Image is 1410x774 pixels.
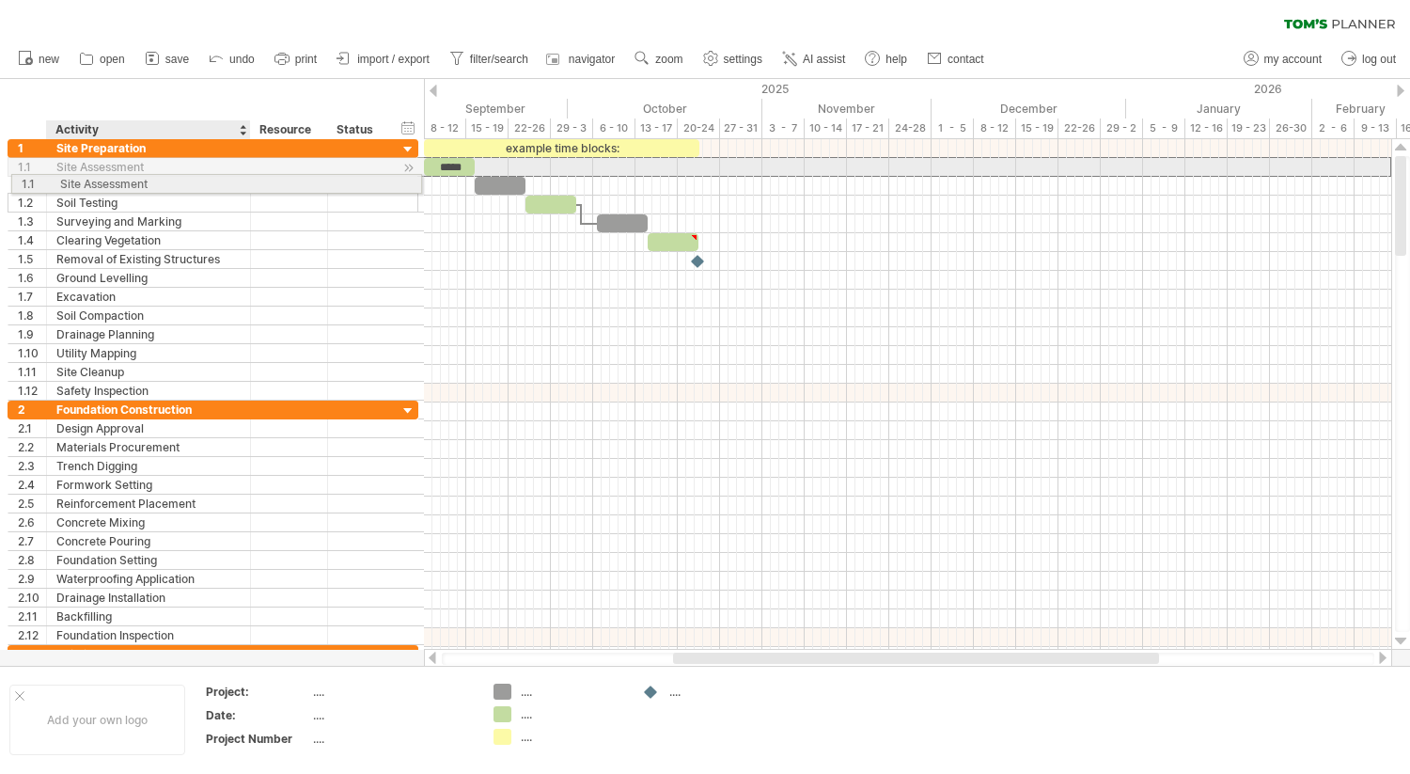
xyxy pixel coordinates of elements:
div: 2.5 [18,495,46,513]
div: Surveying and Marking [56,213,241,230]
span: import / export [357,53,430,66]
div: 2.4 [18,476,46,494]
div: Date: [206,707,309,723]
div: Soil Testing [56,194,241,212]
a: log out [1337,47,1402,71]
div: Design Approval [56,419,241,437]
a: undo [204,47,260,71]
div: 1.1 [18,158,46,176]
div: 1 [18,139,46,157]
div: 13 - 17 [635,118,678,138]
div: .... [313,684,471,700]
div: September 2025 [382,99,568,118]
div: 9 - 13 [1355,118,1397,138]
div: .... [521,729,623,745]
div: Status [337,120,378,139]
span: contact [948,53,984,66]
span: new [39,53,59,66]
div: Resource [259,120,317,139]
div: January 2026 [1126,99,1312,118]
div: 2 [18,401,46,419]
div: Project: [206,684,309,700]
div: 2.9 [18,570,46,588]
div: 1.5 [18,250,46,268]
div: 2.11 [18,608,46,625]
div: .... [313,731,471,747]
div: Waterproofing Application [56,570,241,588]
div: Concrete Mixing [56,513,241,531]
div: 12 - 16 [1185,118,1228,138]
div: 5 - 9 [1143,118,1185,138]
div: Site Cleanup [56,363,241,381]
div: .... [521,706,623,722]
div: Backfilling [56,608,241,625]
div: 2.2 [18,438,46,456]
div: 2.8 [18,551,46,569]
div: October 2025 [568,99,762,118]
span: print [295,53,317,66]
div: 1 - 5 [932,118,974,138]
div: 8 - 12 [424,118,466,138]
span: open [100,53,125,66]
div: Clearing Vegetation [56,231,241,249]
div: 24-28 [889,118,932,138]
div: Drainage Planning [56,325,241,343]
div: 1.10 [18,344,46,362]
div: example time blocks: [424,139,699,157]
span: help [885,53,907,66]
div: December 2025 [932,99,1126,118]
div: scroll to activity [399,158,417,178]
div: 15 - 19 [466,118,509,138]
div: 1.6 [18,269,46,287]
div: Excavation [56,288,241,306]
div: Add your own logo [9,685,185,755]
a: AI assist [777,47,851,71]
div: Safety Inspection [56,382,241,400]
div: Site Preparation [56,139,241,157]
span: filter/search [470,53,528,66]
div: Site Assessment [56,158,241,176]
a: settings [698,47,768,71]
span: save [165,53,189,66]
div: Building Framework [56,645,241,663]
div: 17 - 21 [847,118,889,138]
div: 2.3 [18,457,46,475]
a: open [74,47,131,71]
a: save [140,47,195,71]
a: zoom [630,47,688,71]
div: 2.12 [18,626,46,644]
div: 20-24 [678,118,720,138]
div: Ground Levelling [56,269,241,287]
div: 1.12 [18,382,46,400]
div: Activity [55,120,240,139]
a: import / export [332,47,435,71]
div: 6 - 10 [593,118,635,138]
div: 2.6 [18,513,46,531]
div: 1.3 [18,213,46,230]
div: 2.7 [18,532,46,550]
div: 1.9 [18,325,46,343]
div: 8 - 12 [974,118,1016,138]
div: .... [669,684,772,700]
div: Project Number [206,731,309,747]
div: 1.2 [18,194,46,212]
div: 3 - 7 [762,118,805,138]
div: 26-30 [1270,118,1312,138]
a: navigator [543,47,620,71]
div: Trench Digging [56,457,241,475]
div: Foundation Setting [56,551,241,569]
div: Utility Mapping [56,344,241,362]
a: help [860,47,913,71]
div: 2.1 [18,419,46,437]
div: 1.11 [18,363,46,381]
div: Materials Procurement [56,438,241,456]
div: 1.4 [18,231,46,249]
div: Soil Compaction [56,307,241,324]
div: Reinforcement Placement [56,495,241,513]
div: 10 - 14 [805,118,847,138]
div: 29 - 2 [1101,118,1143,138]
span: zoom [655,53,682,66]
div: Foundation Inspection [56,626,241,644]
a: my account [1239,47,1327,71]
div: 1.8 [18,307,46,324]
